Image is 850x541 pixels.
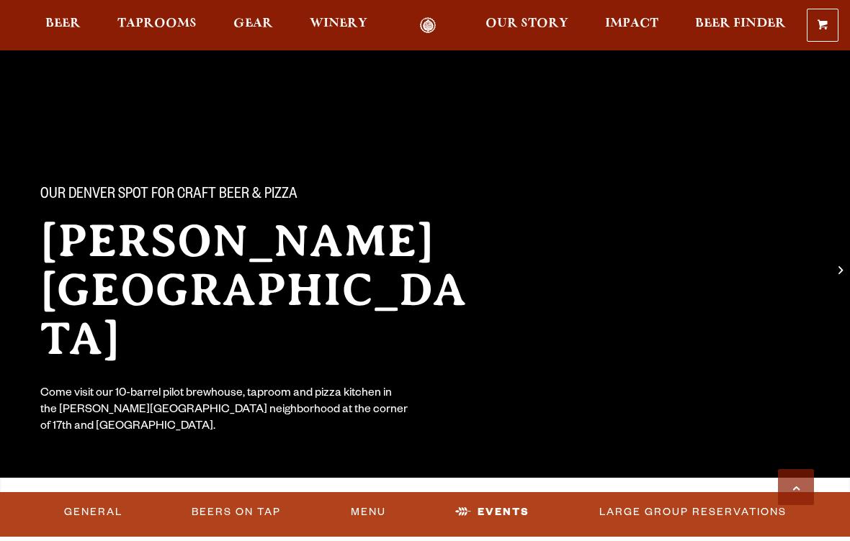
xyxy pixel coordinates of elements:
[486,18,568,29] span: Our Story
[686,17,795,34] a: Beer Finder
[695,18,786,29] span: Beer Finder
[40,386,409,436] div: Come visit our 10-barrel pilot brewhouse, taproom and pizza kitchen in the [PERSON_NAME][GEOGRAPH...
[596,17,668,34] a: Impact
[310,18,367,29] span: Winery
[45,18,81,29] span: Beer
[186,496,287,529] a: Beers On Tap
[117,18,197,29] span: Taprooms
[36,17,90,34] a: Beer
[401,17,455,34] a: Odell Home
[40,186,297,205] span: Our Denver spot for craft beer & pizza
[605,18,658,29] span: Impact
[449,496,535,529] a: Events
[58,496,128,529] a: General
[233,18,273,29] span: Gear
[40,217,490,363] h2: [PERSON_NAME][GEOGRAPHIC_DATA]
[594,496,792,529] a: Large Group Reservations
[778,469,814,505] a: Scroll to top
[224,17,282,34] a: Gear
[476,17,578,34] a: Our Story
[300,17,377,34] a: Winery
[345,496,392,529] a: Menu
[108,17,206,34] a: Taprooms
